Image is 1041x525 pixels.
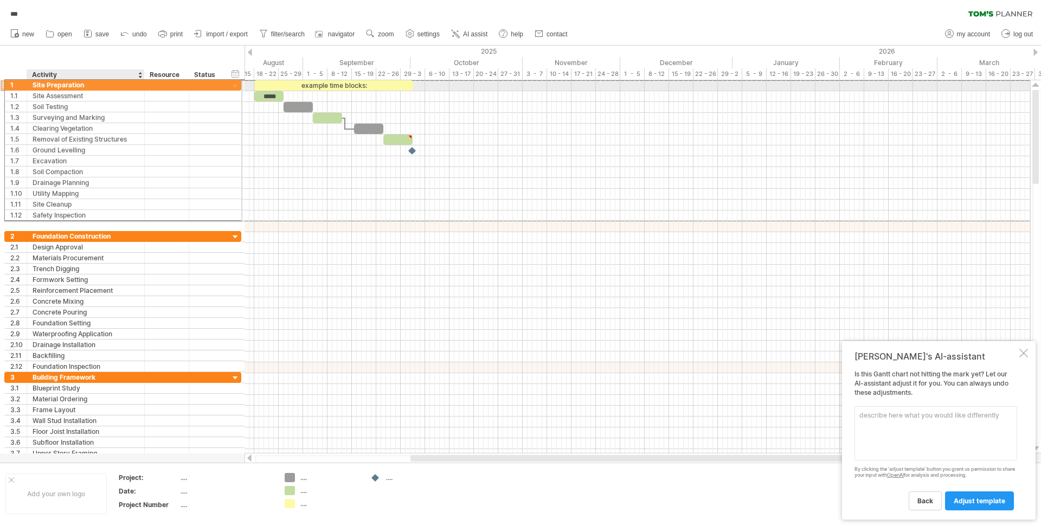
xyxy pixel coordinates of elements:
[854,351,1017,362] div: [PERSON_NAME]'s AI-assistant
[532,27,571,41] a: contact
[376,68,401,80] div: 22 - 26
[303,68,327,80] div: 1 - 5
[10,296,27,306] div: 2.6
[840,68,864,80] div: 2 - 6
[43,27,75,41] a: open
[523,68,547,80] div: 3 - 7
[194,69,218,80] div: Status
[33,264,139,274] div: Trench Digging
[33,156,139,167] div: Excavation
[10,253,27,263] div: 2.2
[511,30,523,38] span: help
[571,68,596,80] div: 17 - 21
[10,318,27,328] div: 2.8
[10,167,27,177] div: 1.8
[954,497,1005,505] span: adjust template
[313,27,358,41] a: navigator
[191,27,251,41] a: import / export
[33,307,139,317] div: Concrete Pouring
[10,340,27,350] div: 2.10
[10,274,27,285] div: 2.4
[327,68,352,80] div: 8 - 12
[33,231,139,241] div: Foundation Construction
[620,68,645,80] div: 1 - 5
[1013,30,1033,38] span: log out
[386,473,445,482] div: ....
[449,68,474,80] div: 13 - 17
[33,405,139,415] div: Frame Layout
[498,68,523,80] div: 27 - 31
[403,27,443,41] a: settings
[33,145,139,156] div: Ground Levelling
[10,437,27,447] div: 3.6
[718,68,742,80] div: 29 - 2
[33,340,139,350] div: Drainage Installation
[10,405,27,415] div: 3.3
[95,30,109,38] span: save
[523,57,620,68] div: November 2025
[33,329,139,339] div: Waterproofing Application
[962,68,986,80] div: 9 - 13
[10,210,27,221] div: 1.12
[33,285,139,296] div: Reinforcement Placement
[10,113,27,123] div: 1.3
[10,307,27,317] div: 2.7
[8,27,37,41] a: new
[33,296,139,306] div: Concrete Mixing
[119,500,178,509] div: Project Number
[33,394,139,404] div: Material Ordering
[33,426,139,437] div: Floor Joist Installation
[547,68,571,80] div: 10 - 14
[33,415,139,426] div: Wall Stud Installation
[10,135,27,145] div: 1.5
[463,30,487,38] span: AI assist
[33,124,139,134] div: Clearing Vegetation
[181,486,272,496] div: ....
[300,473,359,482] div: ....
[33,102,139,112] div: Soil Testing
[410,57,523,68] div: October 2025
[10,242,27,252] div: 2.1
[448,27,491,41] a: AI assist
[33,350,139,361] div: Backfilling
[33,437,139,447] div: Subfloor Installation
[10,231,27,241] div: 2
[33,242,139,252] div: Design Approval
[945,491,1014,510] a: adjust template
[378,30,394,38] span: zoom
[10,415,27,426] div: 3.4
[32,69,138,80] div: Activity
[119,473,178,482] div: Project:
[33,200,139,210] div: Site Cleanup
[10,178,27,188] div: 1.9
[957,30,990,38] span: my account
[328,30,355,38] span: navigator
[10,394,27,404] div: 3.2
[1011,68,1035,80] div: 23 - 27
[119,486,178,496] div: Date:
[854,370,1017,510] div: Is this Gantt chart not hitting the mark yet? Let our AI-assistant adjust it for you. You can alw...
[791,68,815,80] div: 19 - 23
[33,178,139,188] div: Drainage Planning
[417,30,440,38] span: settings
[767,68,791,80] div: 12 - 16
[10,124,27,134] div: 1.4
[33,318,139,328] div: Foundation Setting
[254,80,413,91] div: example time blocks:
[33,372,139,382] div: Building Framework
[279,68,303,80] div: 25 - 29
[303,57,410,68] div: September 2025
[10,285,27,296] div: 2.5
[864,68,889,80] div: 9 - 13
[496,27,526,41] a: help
[33,80,139,91] div: Site Preparation
[352,68,376,80] div: 15 - 19
[170,30,183,38] span: print
[547,30,568,38] span: contact
[889,68,913,80] div: 16 - 20
[81,27,112,41] a: save
[271,30,305,38] span: filter/search
[10,372,27,382] div: 3
[693,68,718,80] div: 22 - 26
[917,497,933,505] span: back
